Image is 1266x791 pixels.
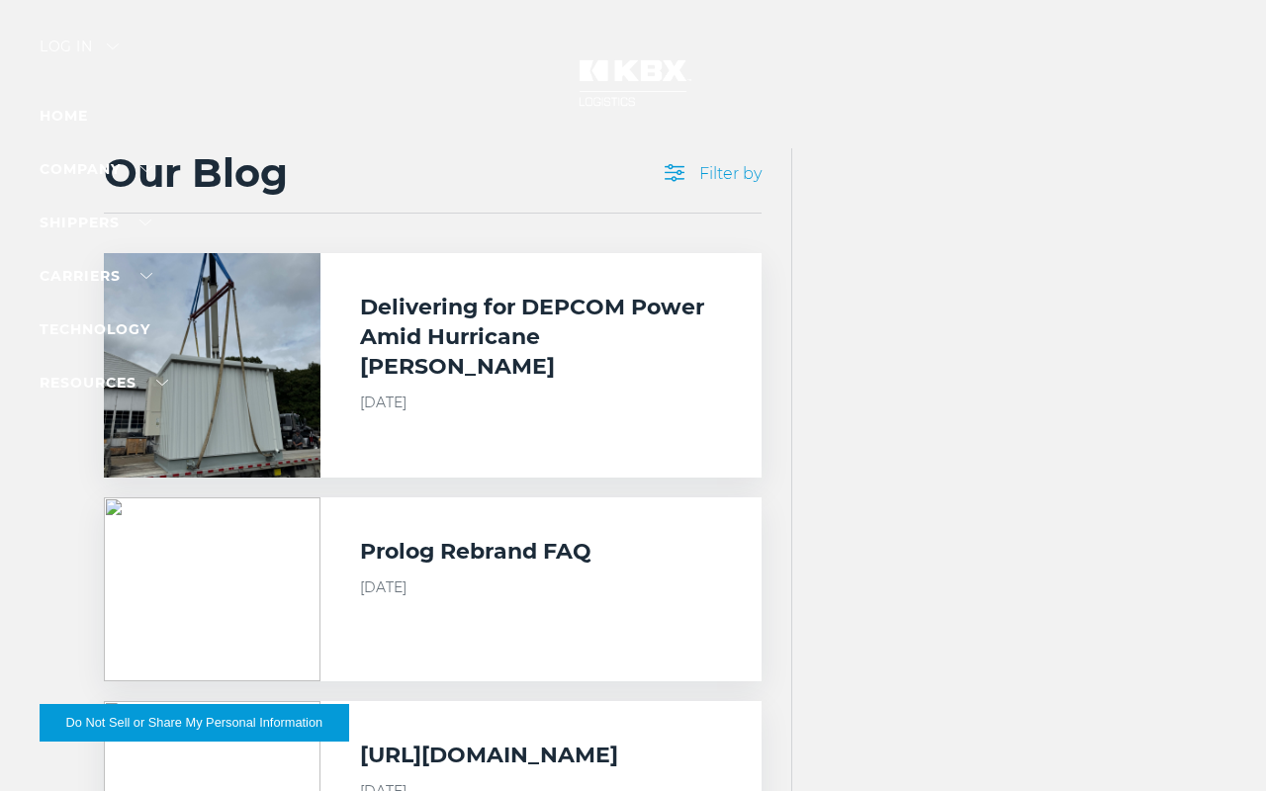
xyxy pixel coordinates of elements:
img: Delivering for DEPCOM Amid Hurricane Milton [104,253,320,478]
a: Company [40,160,152,178]
a: Delivering for DEPCOM Amid Hurricane Milton Delivering for DEPCOM Power Amid Hurricane [PERSON_NA... [104,253,762,478]
h3: Prolog Rebrand FAQ [360,537,591,567]
a: Technology [40,320,150,338]
a: Home [40,107,88,125]
span: [DATE] [360,392,721,413]
img: filter [665,164,684,182]
img: arrow [107,44,119,49]
span: [DATE] [360,576,721,598]
span: Filter by [665,164,762,183]
button: Do Not Sell or Share My Personal Information [40,704,349,742]
div: Log in [40,40,119,68]
h3: Delivering for DEPCOM Power Amid Hurricane [PERSON_NAME] [360,293,721,382]
a: Prolog Rebrand FAQ [DATE] [104,497,762,681]
a: Carriers [40,267,152,285]
a: SHIPPERS [40,214,151,231]
iframe: Chat Widget [1167,696,1266,791]
a: RESOURCES [40,374,168,392]
img: kbx logo [559,40,707,127]
h3: [URL][DOMAIN_NAME] [360,741,618,770]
